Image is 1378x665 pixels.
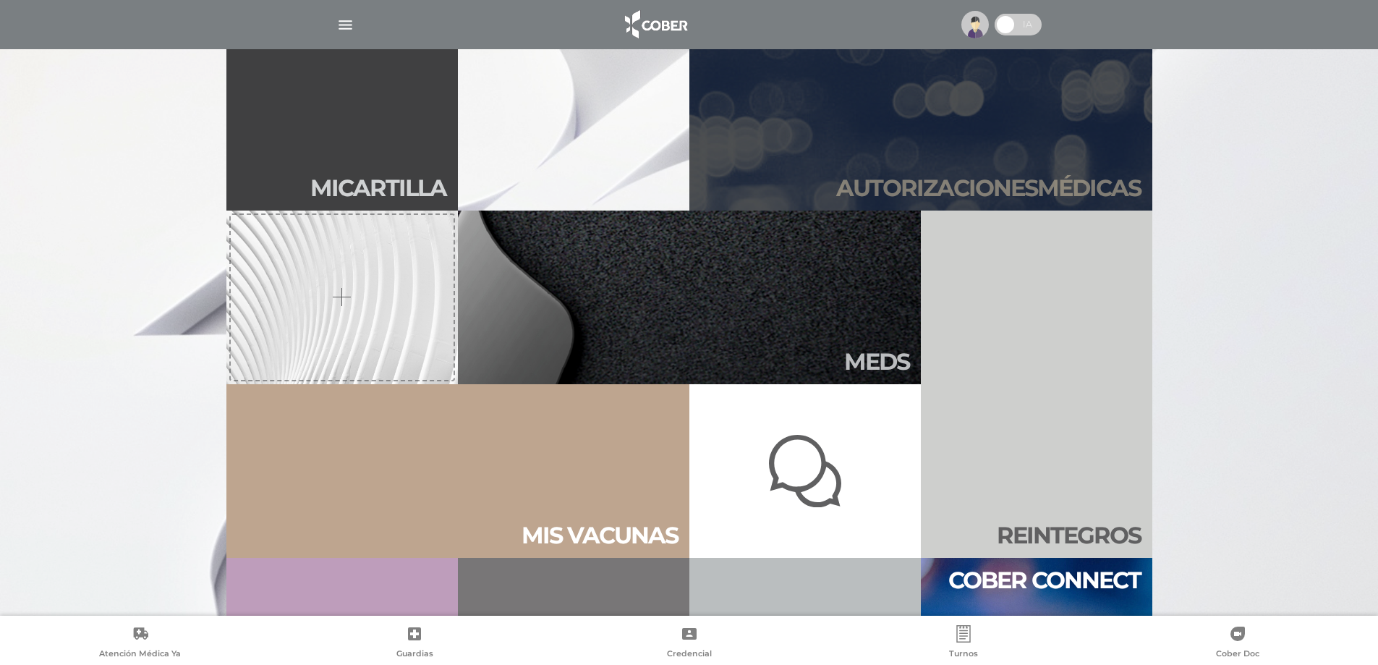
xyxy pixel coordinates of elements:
[689,37,1152,211] a: Autorizacionesmédicas
[1216,648,1259,661] span: Cober Doc
[99,648,181,661] span: Atención Médica Ya
[458,211,921,384] a: Meds
[836,174,1141,202] h2: Autori zaciones médicas
[844,348,909,376] h2: Meds
[667,648,712,661] span: Credencial
[310,174,446,202] h2: Mi car tilla
[396,648,433,661] span: Guardias
[277,625,551,662] a: Guardias
[921,211,1152,558] a: Reintegros
[552,625,826,662] a: Credencial
[226,384,689,558] a: Mis vacunas
[617,7,693,42] img: logo_cober_home-white.png
[226,37,458,211] a: Micartilla
[949,648,978,661] span: Turnos
[948,567,1141,594] h2: Cober connect
[961,11,989,38] img: profile-placeholder.svg
[826,625,1100,662] a: Turnos
[3,625,277,662] a: Atención Médica Ya
[997,522,1141,549] h2: Rein te gros
[522,522,678,549] h2: Mis vacu nas
[1101,625,1375,662] a: Cober Doc
[336,16,354,34] img: Cober_menu-lines-white.svg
